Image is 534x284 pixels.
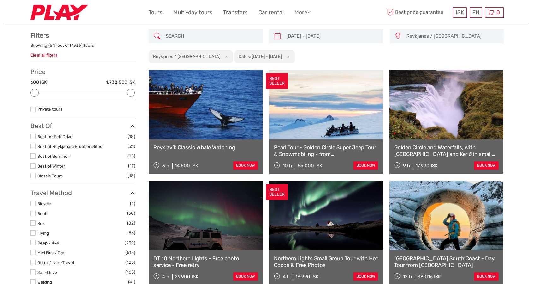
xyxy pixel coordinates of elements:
[274,255,378,268] a: Northern Lights Small Group Tour with Hot Cocoa & Free Photos
[416,163,438,169] div: 17.990 ISK
[30,52,57,58] a: Clear all filters
[283,163,292,169] span: 10 h
[37,107,62,112] a: Private tours
[266,184,288,200] div: BEST SELLER
[128,143,135,150] span: (21)
[127,152,135,160] span: (25)
[127,229,135,237] span: (56)
[353,161,378,170] a: book now
[456,9,464,15] span: ISK
[284,31,380,42] input: SELECT DATES
[418,274,441,280] div: 38.016 ISK
[37,211,46,216] a: Boat
[394,144,499,157] a: Golden Circle and Waterfalls, with [GEOGRAPHIC_DATA] and Kerið in small group
[37,201,51,206] a: Bicycle
[258,8,284,17] a: Car rental
[221,53,230,60] button: x
[474,161,499,170] a: book now
[30,122,135,130] h3: Best Of
[162,274,169,280] span: 4 h
[30,5,88,20] img: Fly Play
[239,54,282,59] h2: Dates: [DATE] - [DATE]
[283,53,291,60] button: x
[37,164,65,169] a: Best of Winter
[153,255,258,268] a: DT 10 Northern Lights - Free photo service - Free retry
[125,269,135,276] span: (165)
[294,8,311,17] a: More
[283,274,290,280] span: 4 h
[106,79,135,86] label: 1.732.500 ISK
[37,154,69,159] a: Best of Summer
[30,42,135,52] div: Showing ( ) out of ( ) tours
[173,8,212,17] a: Multi-day tours
[175,274,199,280] div: 29.900 ISK
[37,173,63,178] a: Classic Tours
[130,200,135,207] span: (4)
[37,240,59,245] a: Jeep / 4x4
[127,210,135,217] span: (50)
[72,42,81,48] label: 1335
[404,31,501,41] button: Reykjanes / [GEOGRAPHIC_DATA]
[128,172,135,179] span: (18)
[50,42,55,48] label: 54
[403,274,412,280] span: 12 h
[403,163,410,169] span: 9 h
[153,144,258,151] a: Reykjavík Classic Whale Watching
[233,272,258,281] a: book now
[37,134,73,139] a: Best for Self Drive
[37,260,74,265] a: Other / Non-Travel
[149,8,163,17] a: Tours
[274,144,378,157] a: Pearl Tour - Golden Circle Super Jeep Tour & Snowmobiling - from [GEOGRAPHIC_DATA]
[30,189,135,197] h3: Travel Method
[9,11,71,16] p: We're away right now. Please check back later!
[233,161,258,170] a: book now
[37,250,64,255] a: Mini Bus / Car
[175,163,198,169] div: 14.500 ISK
[30,79,47,86] label: 600 ISK
[470,7,482,18] div: EN
[30,68,135,76] h3: Price
[153,54,220,59] h2: Reykjanes / [GEOGRAPHIC_DATA]
[37,270,57,275] a: Self-Drive
[37,221,45,226] a: Bus
[125,249,135,256] span: (513)
[385,7,451,18] span: Best price guarantee
[295,274,318,280] div: 18.990 ISK
[223,8,248,17] a: Transfers
[298,163,322,169] div: 55.000 ISK
[495,9,501,15] span: 0
[266,73,288,89] div: BEST SELLER
[128,162,135,170] span: (17)
[394,255,499,268] a: [GEOGRAPHIC_DATA] South Coast - Day Tour from [GEOGRAPHIC_DATA]
[125,259,135,266] span: (125)
[128,133,135,140] span: (18)
[162,163,169,169] span: 3 h
[353,272,378,281] a: book now
[125,239,135,246] span: (299)
[37,144,102,149] a: Best of Reykjanes/Eruption Sites
[474,272,499,281] a: book now
[37,231,49,236] a: Flying
[127,219,135,227] span: (82)
[163,31,259,42] input: SEARCH
[73,10,80,17] button: Open LiveChat chat widget
[30,32,49,39] strong: Filters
